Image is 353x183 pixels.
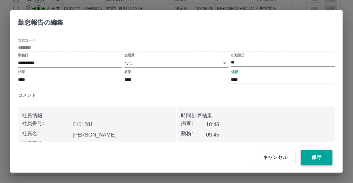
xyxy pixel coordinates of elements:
div: なし [124,58,228,68]
label: 勤務日 [18,53,28,58]
p: 社員情報 [22,112,172,120]
b: 10:45 [206,122,219,127]
label: 出勤区分 [231,53,245,58]
h2: 勤怠報告の編集 [10,10,71,32]
button: 保存 [301,150,332,165]
p: 勤務: [181,130,206,137]
b: 09:45 [206,132,219,137]
label: 交通費 [124,53,135,58]
p: 時間計算結果 [181,112,331,120]
label: 契約コード [18,38,35,43]
p: 社員名: [22,130,70,137]
p: 社員区分: [22,140,70,148]
b: 0101281 [73,122,93,127]
p: 拘束: [181,120,206,127]
label: 始業 [18,70,25,74]
label: 休憩 [231,70,238,74]
label: 終業 [124,70,131,74]
p: 社員番号: [22,120,70,127]
button: キャンセル [255,150,296,165]
b: [PERSON_NAME] [73,132,116,137]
